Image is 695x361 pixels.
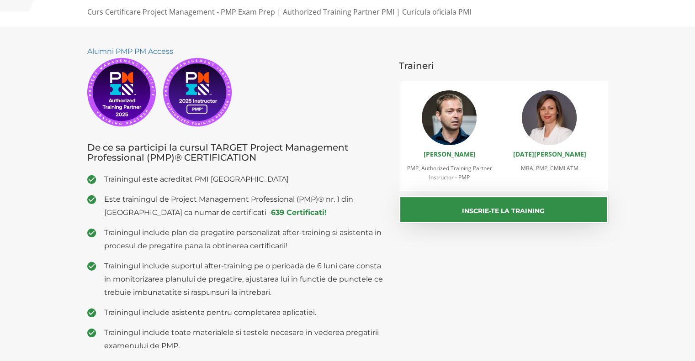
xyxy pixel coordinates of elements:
span: MBA, PMP, CMMI ATM [520,164,578,172]
button: Inscrie-te la training [399,196,608,223]
a: [PERSON_NAME] [423,150,475,158]
span: Trainingul include plan de pregatire personalizat after-training si asistenta in procesul de preg... [104,226,386,252]
h3: De ce sa participi la cursul TARGET Project Management Professional (PMP)® CERTIFICATION [87,142,386,162]
span: Trainingul include asistenta pentru completarea aplicatiei. [104,306,386,319]
span: Trainingul este acreditat PMI [GEOGRAPHIC_DATA] [104,173,386,186]
p: Curs Certificare Project Management - PMP Exam Prep | Authorized Training Partner PMI | Curicula ... [87,7,608,17]
span: Trainingul include toate materialele si testele necesare in vederea pregatirii examenului de PMP. [104,326,386,352]
span: Este trainingul de Project Management Professional (PMP)® nr. 1 din [GEOGRAPHIC_DATA] ca numar de... [104,193,386,219]
h3: Traineri [399,61,608,71]
a: 639 Certificati! [271,208,327,217]
a: [DATE][PERSON_NAME] [513,150,586,158]
span: Trainingul include suportul after-training pe o perioada de 6 luni care consta in monitorizarea p... [104,259,386,299]
span: PMP, Authorized Training Partner Instructor - PMP [407,164,492,181]
a: Alumni PMP PM Access [87,47,173,56]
